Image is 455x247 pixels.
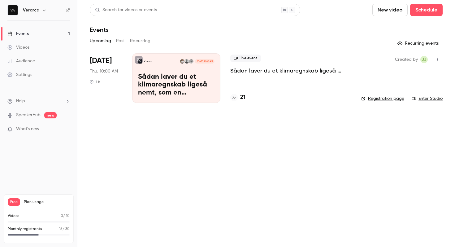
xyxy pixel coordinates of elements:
span: Help [16,98,25,104]
div: Audience [7,58,35,64]
span: Created by [395,56,418,63]
p: / 10 [61,213,70,219]
h6: Verarca [23,7,39,13]
a: Registration page [361,95,404,102]
span: Jj [422,56,426,63]
p: / 30 [59,226,70,232]
p: Monthly registrants [8,226,42,232]
button: Past [116,36,125,46]
li: help-dropdown-opener [7,98,70,104]
div: 1 h [90,79,100,84]
a: Sådan laver du et klimaregnskab ligeså nemt, som en resultatopgørelse [230,67,351,74]
span: 15 [59,227,63,231]
span: Jonas jkr+wemarket@wemarket.dk [420,56,428,63]
iframe: Noticeable Trigger [63,126,70,132]
span: 0 [61,214,63,218]
img: Søren Orluf [180,59,184,64]
div: Videos [7,44,29,51]
p: Verarca [144,60,152,63]
span: new [44,112,57,118]
div: Settings [7,72,32,78]
img: Søren Højberg [189,59,193,64]
div: Events [7,31,29,37]
h1: Events [90,26,109,33]
img: Dan Skovgaard [184,59,189,64]
a: Sådan laver du et klimaregnskab ligeså nemt, som en resultatopgørelseVerarcaSøren HøjbergDan Skov... [132,53,220,103]
span: [DATE] 10:00 AM [195,59,214,64]
div: Search for videos or events [95,7,157,13]
button: Recurring events [395,38,443,48]
p: Sådan laver du et klimaregnskab ligeså nemt, som en resultatopgørelse [138,73,214,97]
div: Oct 23 Thu, 10:00 AM (Europe/Copenhagen) [90,53,122,103]
button: Recurring [130,36,151,46]
span: Free [8,198,20,206]
span: [DATE] [90,56,112,66]
button: Schedule [410,4,443,16]
a: Enter Studio [412,95,443,102]
a: SpeakerHub [16,112,41,118]
p: Videos [8,213,19,219]
button: Upcoming [90,36,111,46]
span: Live event [230,55,261,62]
button: New video [372,4,408,16]
span: Thu, 10:00 AM [90,68,118,74]
h4: 21 [240,93,245,102]
span: Plan usage [24,200,70,205]
img: Verarca [8,5,18,15]
span: What's new [16,126,39,132]
a: 21 [230,93,245,102]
